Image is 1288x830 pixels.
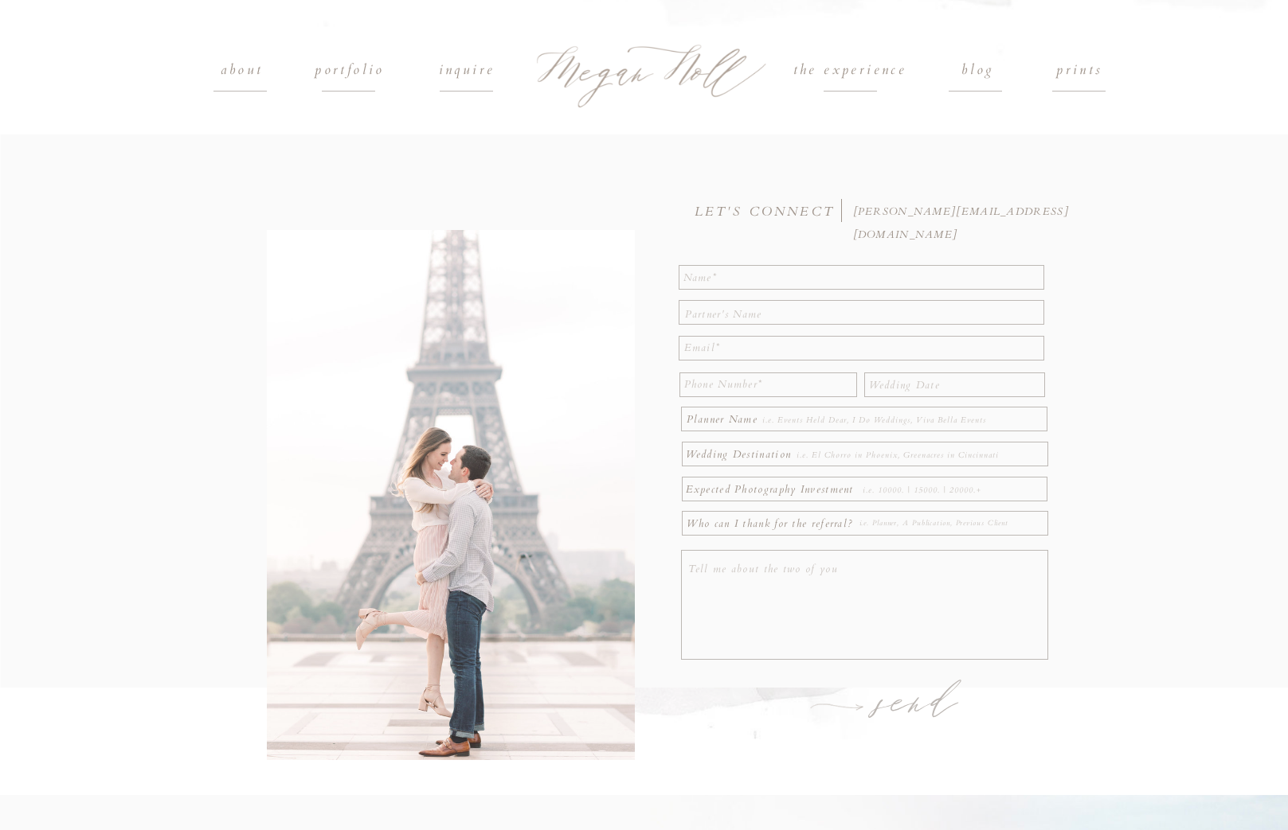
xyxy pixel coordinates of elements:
a: portfolio [296,59,404,83]
a: send [857,676,981,732]
h3: LET'S CONNECT [695,201,840,217]
a: about [206,59,279,83]
p: Wedding Destination [686,443,792,462]
a: prints [1043,59,1117,83]
p: Expected Photography Investment [686,478,860,496]
p: Planner Name [687,408,761,431]
a: the experience [762,59,938,83]
p: Who can I thank for the referral? [687,512,859,532]
a: blog [925,59,1032,83]
a: Inquire [413,59,521,83]
a: [PERSON_NAME][EMAIL_ADDRESS][DOMAIN_NAME] [853,201,1075,214]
